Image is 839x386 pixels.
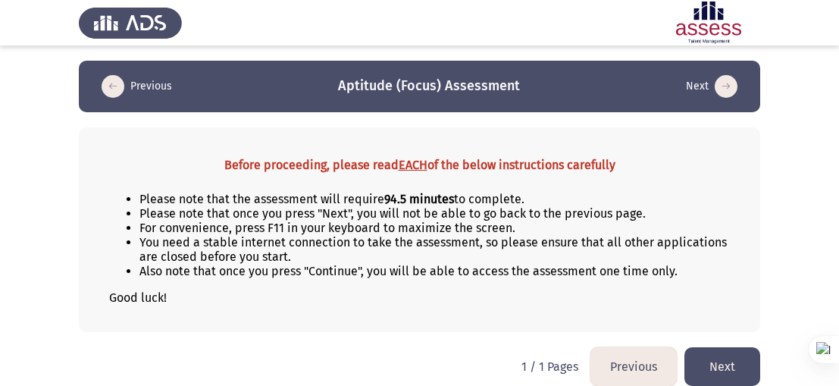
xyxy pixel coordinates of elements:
[384,192,454,206] b: 94.5 minutes
[139,192,730,206] li: Please note that the assessment will require to complete.
[139,221,730,235] li: For convenience, press F11 in your keyboard to maximize the screen.
[139,264,730,278] li: Also note that once you press "Continue", you will be able to access the assessment one time only.
[139,235,730,264] li: You need a stable internet connection to take the assessment, so please ensure that all other app...
[97,74,177,99] button: load previous page
[109,290,730,305] p: Good luck!
[338,77,520,96] h3: Aptitude (Focus) Assessment
[139,206,730,221] li: Please note that once you press "Next", you will not be able to go back to the previous page.
[79,2,182,44] img: Assess Talent Management logo
[684,347,760,386] button: load next page
[224,158,615,172] strong: Before proceeding, please read of the below instructions carefully
[681,74,742,99] button: load next page
[590,347,677,386] button: load previous page
[399,158,427,172] u: EACH
[521,359,578,374] p: 1 / 1 Pages
[657,2,760,44] img: Assessment logo of ASSESS Focus 4 Module Assessment (EN/AR) (Advanced - IB)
